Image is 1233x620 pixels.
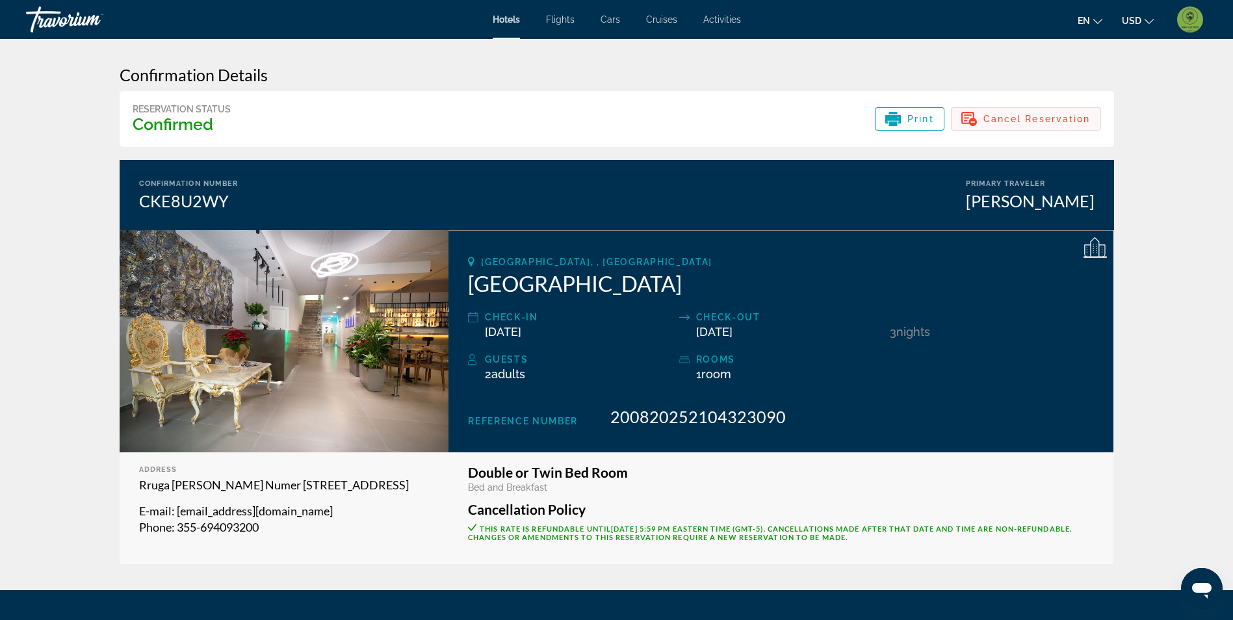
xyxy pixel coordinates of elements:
button: Change currency [1122,11,1154,30]
h3: Confirmation Details [120,65,1114,84]
span: E-mail [139,504,172,518]
div: rooms [696,352,883,367]
a: Flights [546,14,575,25]
h3: Double or Twin Bed Room [468,465,1094,480]
div: Check-out [696,309,883,325]
span: Print [907,114,934,124]
span: [GEOGRAPHIC_DATA], , [GEOGRAPHIC_DATA] [481,257,712,267]
span: : 355-694093200 [172,520,259,534]
iframe: Button to launch messaging window [1181,568,1223,610]
a: Hotels [493,14,520,25]
span: 2 [485,367,525,381]
button: User Menu [1173,6,1207,33]
button: Change language [1078,11,1102,30]
img: 2Q== [1177,6,1203,32]
div: Address [139,465,430,474]
a: Cars [601,14,620,25]
span: 1 [696,367,731,381]
span: Reference Number [468,416,578,426]
span: 200820252104323090 [610,407,786,426]
span: 3 [890,325,896,339]
h3: Cancellation Policy [468,502,1094,517]
span: Phone [139,520,172,534]
a: Travorium [26,3,156,36]
span: Nights [896,325,930,339]
p: Rruga [PERSON_NAME] Numer [STREET_ADDRESS] [139,477,430,493]
h2: [GEOGRAPHIC_DATA] [468,270,1094,296]
span: Cancel Reservation [983,114,1091,124]
div: Confirmation Number [139,179,239,188]
span: This rate is refundable until . Cancellations made after that date and time are non-refundable. C... [468,524,1072,541]
span: [DATE] [485,325,521,339]
span: USD [1122,16,1141,26]
button: Cancel Reservation [951,107,1101,131]
span: [DATE] 5:59 PM Eastern Time (GMT-5) [611,524,764,533]
span: en [1078,16,1090,26]
span: : [EMAIL_ADDRESS][DOMAIN_NAME] [172,504,333,518]
a: Cruises [646,14,677,25]
div: Primary Traveler [966,179,1095,188]
span: Room [701,367,731,381]
div: Guests [485,352,672,367]
a: Activities [703,14,741,25]
div: [PERSON_NAME] [966,191,1095,211]
a: Cancel Reservation [951,110,1101,124]
span: Bed and Breakfast [468,482,547,493]
h3: Confirmed [133,114,231,134]
span: [DATE] [696,325,733,339]
div: Reservation Status [133,104,231,114]
span: Adults [491,367,525,381]
div: CKE8U2WY [139,191,239,211]
div: Check-in [485,309,672,325]
button: Print [875,107,944,131]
